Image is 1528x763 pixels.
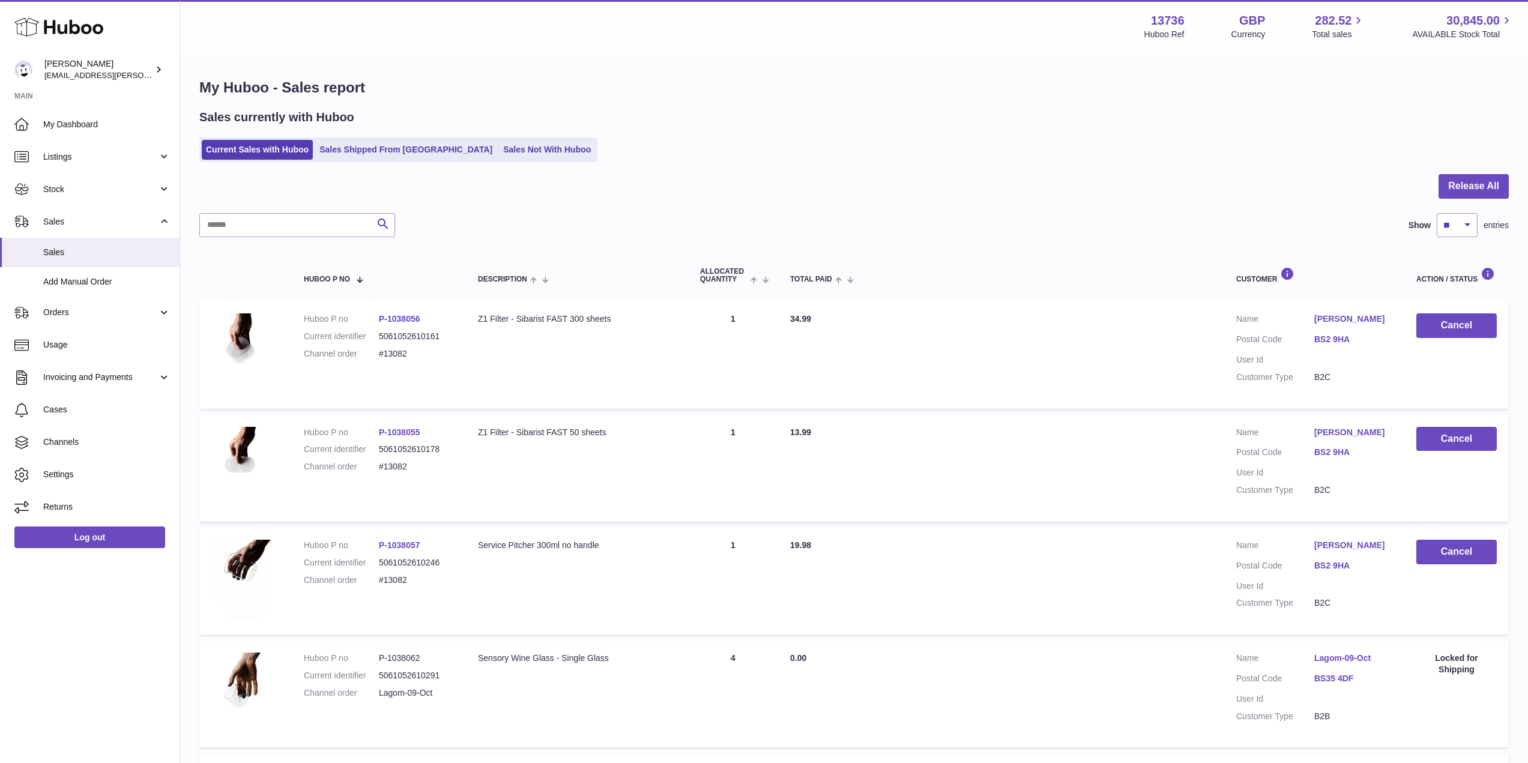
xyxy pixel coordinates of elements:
div: Action / Status [1416,267,1497,283]
span: 282.52 [1315,13,1351,29]
a: BS2 9HA [1314,334,1392,345]
span: Orders [43,307,158,318]
span: [EMAIL_ADDRESS][PERSON_NAME][DOMAIN_NAME] [44,70,241,80]
a: BS2 9HA [1314,447,1392,458]
a: [PERSON_NAME] [1314,540,1392,551]
span: Add Manual Order [43,276,171,288]
span: Invoicing and Payments [43,372,158,383]
dt: Current identifier [304,444,379,455]
dd: B2C [1314,372,1392,383]
span: Total paid [790,276,832,283]
dt: Current identifier [304,557,379,568]
span: My Dashboard [43,119,171,130]
strong: GBP [1239,13,1265,29]
dd: 5061052610161 [379,331,454,342]
dt: Current identifier [304,331,379,342]
span: ALLOCATED Quantity [700,268,747,283]
img: 137361742779216.jpeg [211,313,271,393]
div: Currency [1231,29,1266,40]
span: Usage [43,339,171,351]
dt: Customer Type [1236,372,1314,383]
span: Returns [43,501,171,513]
dt: Huboo P no [304,653,379,664]
span: Sales [43,247,171,258]
dd: #13082 [379,461,454,472]
dt: Postal Code [1236,447,1314,461]
a: [PERSON_NAME] [1314,427,1392,438]
a: BS35 4DF [1314,673,1392,684]
span: 13.99 [790,427,811,437]
dt: Channel order [304,687,379,699]
span: Huboo P no [304,276,350,283]
dt: Huboo P no [304,540,379,551]
span: Sales [43,216,158,228]
dd: 5061052610178 [379,444,454,455]
span: 0.00 [790,653,806,663]
dd: 5061052610291 [379,670,454,681]
dt: Postal Code [1236,673,1314,687]
span: 30,845.00 [1446,13,1500,29]
span: Settings [43,469,171,480]
dt: Channel order [304,575,379,586]
dt: User Id [1236,693,1314,705]
a: BS2 9HA [1314,560,1392,571]
dt: Huboo P no [304,313,379,325]
button: Cancel [1416,427,1497,451]
div: Customer [1236,267,1392,283]
dd: #13082 [379,348,454,360]
dt: Channel order [304,348,379,360]
a: Current Sales with Huboo [202,140,313,160]
td: 4 [688,641,778,747]
dt: Name [1236,540,1314,554]
a: P-1038057 [379,540,420,550]
span: Description [478,276,527,283]
span: Cases [43,404,171,415]
span: 19.98 [790,540,811,550]
dt: Name [1236,427,1314,441]
span: Stock [43,184,158,195]
img: 137361742779759.png [211,540,271,620]
a: [PERSON_NAME] [1314,313,1392,325]
dd: B2C [1314,484,1392,496]
dt: Name [1236,653,1314,667]
dt: User Id [1236,581,1314,592]
div: Huboo Ref [1144,29,1185,40]
div: Locked for Shipping [1416,653,1497,675]
a: Lagom-09-Oct [1314,653,1392,664]
dt: Channel order [304,461,379,472]
a: 30,845.00 AVAILABLE Stock Total [1412,13,1514,40]
strong: 13736 [1151,13,1185,29]
td: 1 [688,301,778,408]
img: 137361742779944.png [211,653,271,732]
td: 1 [688,528,778,635]
dd: B2B [1314,711,1392,722]
dd: P-1038062 [379,653,454,664]
a: Log out [14,526,165,548]
div: Z1 Filter - Sibarist FAST 300 sheets [478,313,676,325]
a: Sales Not With Huboo [499,140,595,160]
a: 282.52 Total sales [1312,13,1365,40]
button: Release All [1439,174,1509,199]
div: Sensory Wine Glass - Single Glass [478,653,676,664]
button: Cancel [1416,540,1497,564]
dd: Lagom-09-Oct [379,687,454,699]
td: 1 [688,415,778,522]
img: 137361742779201.jpeg [211,427,271,507]
img: horia@orea.uk [14,61,32,79]
span: entries [1484,220,1509,231]
div: [PERSON_NAME] [44,58,152,81]
dt: Postal Code [1236,560,1314,575]
button: Cancel [1416,313,1497,338]
dd: B2C [1314,597,1392,609]
dt: Customer Type [1236,597,1314,609]
dt: User Id [1236,467,1314,478]
h1: My Huboo - Sales report [199,78,1509,97]
span: Listings [43,151,158,163]
div: Service Pitcher 300ml no handle [478,540,676,551]
dt: Customer Type [1236,484,1314,496]
dd: 5061052610246 [379,557,454,568]
dt: User Id [1236,354,1314,366]
span: 34.99 [790,314,811,324]
dt: Postal Code [1236,334,1314,348]
dt: Current identifier [304,670,379,681]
